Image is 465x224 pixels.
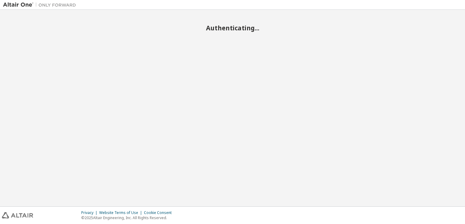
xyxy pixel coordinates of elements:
[2,212,33,219] img: altair_logo.svg
[3,24,462,32] h2: Authenticating...
[144,210,175,215] div: Cookie Consent
[3,2,79,8] img: Altair One
[81,210,99,215] div: Privacy
[99,210,144,215] div: Website Terms of Use
[81,215,175,220] p: © 2025 Altair Engineering, Inc. All Rights Reserved.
